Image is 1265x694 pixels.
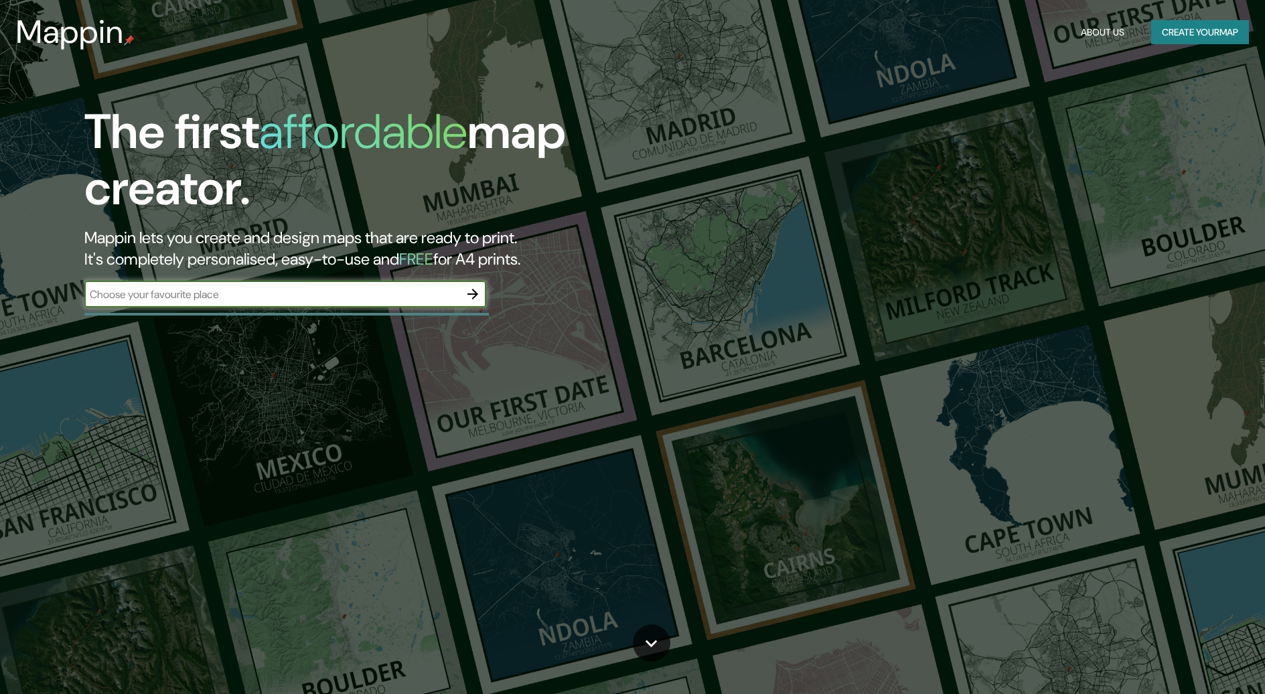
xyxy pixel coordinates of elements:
img: mappin-pin [124,35,135,46]
h1: affordable [259,100,467,163]
h2: Mappin lets you create and design maps that are ready to print. It's completely personalised, eas... [84,227,717,270]
button: Create yourmap [1151,20,1249,45]
button: About Us [1075,20,1130,45]
input: Choose your favourite place [84,287,459,302]
h3: Mappin [16,13,124,51]
h5: FREE [399,249,433,269]
h1: The first map creator. [84,104,717,227]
